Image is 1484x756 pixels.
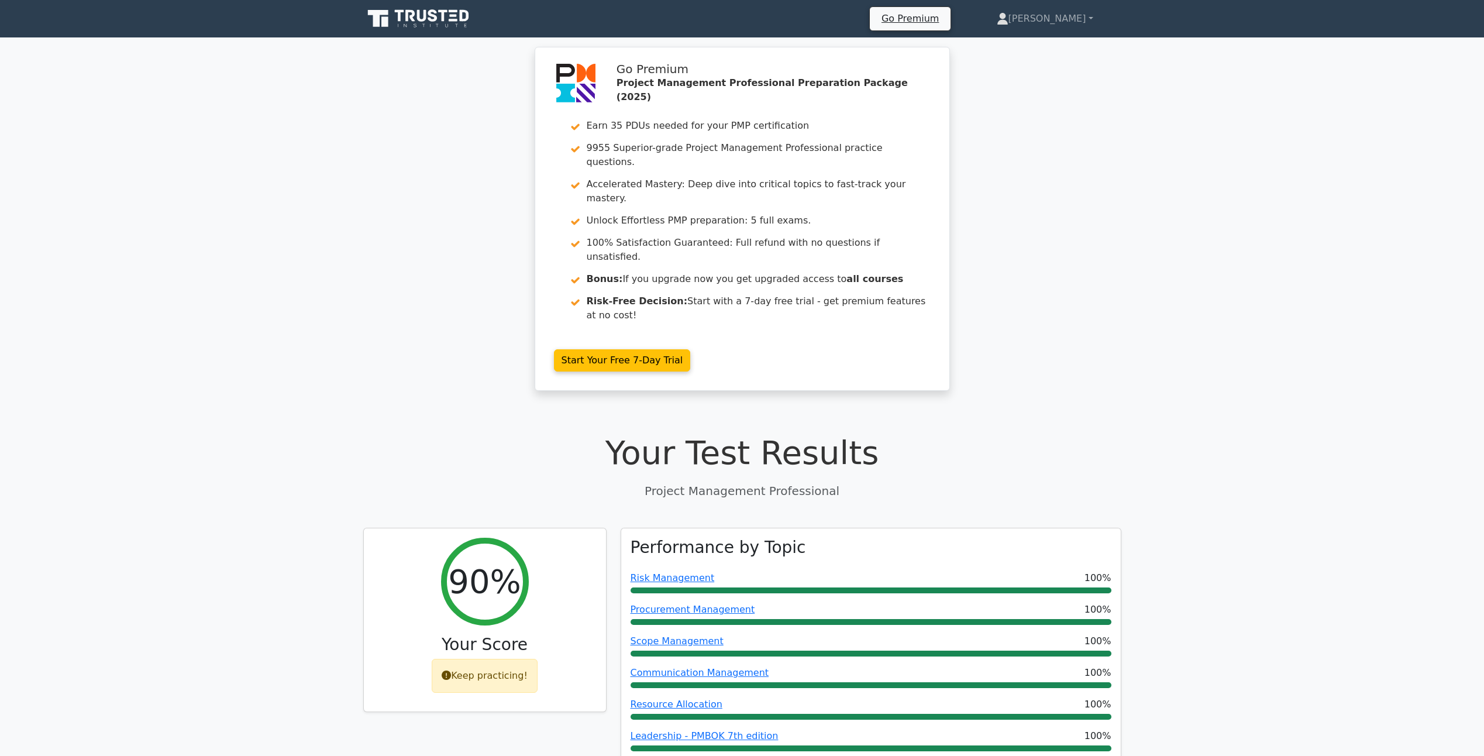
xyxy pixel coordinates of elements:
a: Go Premium [874,11,946,26]
h1: Your Test Results [363,433,1121,472]
p: Project Management Professional [363,482,1121,500]
a: [PERSON_NAME] [969,7,1121,30]
a: Resource Allocation [631,699,722,710]
a: Leadership - PMBOK 7th edition [631,730,779,741]
span: 100% [1084,697,1111,712]
span: 100% [1084,729,1111,743]
span: 100% [1084,603,1111,617]
a: Scope Management [631,635,724,647]
a: Risk Management [631,572,715,583]
span: 100% [1084,571,1111,585]
a: Start Your Free 7-Day Trial [554,349,691,372]
a: Procurement Management [631,604,755,615]
span: 100% [1084,666,1111,680]
span: 100% [1084,634,1111,648]
h2: 90% [448,562,521,601]
h3: Performance by Topic [631,538,806,558]
div: Keep practicing! [432,659,538,693]
h3: Your Score [373,635,597,655]
a: Communication Management [631,667,769,678]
